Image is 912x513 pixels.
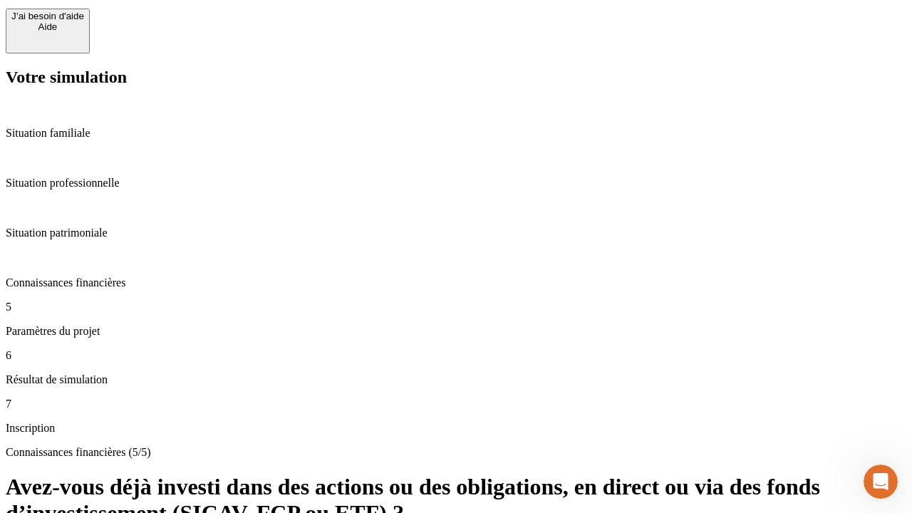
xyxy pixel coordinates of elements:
p: Connaissances financières (5/5) [6,446,906,459]
div: J’ai besoin d'aide [11,11,84,21]
p: 7 [6,398,906,410]
p: 5 [6,301,906,313]
p: Situation professionnelle [6,177,906,190]
p: Situation familiale [6,127,906,140]
iframe: Intercom live chat [864,465,898,499]
p: 6 [6,349,906,362]
button: J’ai besoin d'aideAide [6,9,90,53]
p: Paramètres du projet [6,325,906,338]
p: Connaissances financières [6,276,906,289]
p: Inscription [6,422,906,435]
p: Résultat de simulation [6,373,906,386]
div: Aide [11,21,84,32]
h2: Votre simulation [6,68,906,87]
p: Situation patrimoniale [6,227,906,239]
